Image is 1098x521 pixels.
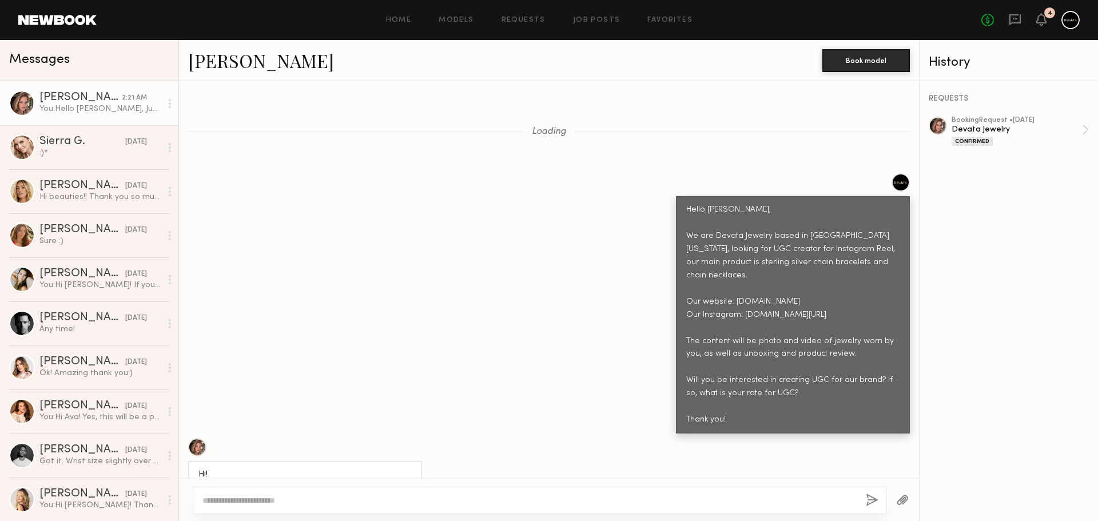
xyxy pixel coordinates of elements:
[573,17,620,24] a: Job Posts
[39,136,125,148] div: Sierra G.
[952,117,1082,124] div: booking Request • [DATE]
[125,489,147,500] div: [DATE]
[386,17,412,24] a: Home
[39,324,161,335] div: Any time!
[125,357,147,368] div: [DATE]
[502,17,546,24] a: Requests
[929,95,1089,103] div: REQUESTS
[1048,10,1052,17] div: 4
[122,93,147,104] div: 2:21 AM
[39,500,161,511] div: You: Hi [PERSON_NAME]! Thanks for your reply! Unfortunately, all time slots have been filled quic...
[822,55,910,65] a: Book model
[952,124,1082,135] div: Devata Jewelry
[532,127,566,137] span: Loading
[39,192,161,202] div: Hi beauties!! Thank you so much for thinking of me! I typically charge $300/edited video for UGC....
[39,444,125,456] div: [PERSON_NAME]
[9,53,70,66] span: Messages
[125,445,147,456] div: [DATE]
[125,269,147,280] div: [DATE]
[929,56,1089,69] div: History
[647,17,693,24] a: Favorites
[686,204,900,427] div: Hello [PERSON_NAME], We are Devata Jewelry based in [GEOGRAPHIC_DATA] [US_STATE], looking for UGC...
[39,412,161,423] div: You: Hi Ava! Yes, this will be a paid shoot as shown in your publish rate $120 x 3 hours. However...
[39,280,161,291] div: You: Hi [PERSON_NAME]! If you could mail the necklace to this address below, please let us know h...
[39,368,161,379] div: Ok! Amazing thank you:)
[39,356,125,368] div: [PERSON_NAME]
[39,236,161,246] div: Sure :)
[125,181,147,192] div: [DATE]
[39,488,125,500] div: [PERSON_NAME]
[39,456,161,467] div: Got it. Wrist size slightly over 7” Whatever is easiest pay wise. Phone number is [PHONE_NUMBER]
[39,400,125,412] div: [PERSON_NAME]
[125,137,147,148] div: [DATE]
[39,224,125,236] div: [PERSON_NAME]
[39,104,161,114] div: You: Hello [PERSON_NAME], Just as reminder that we have a shooting session [DATE][DATE]. As for t...
[39,268,125,280] div: [PERSON_NAME]
[822,49,910,72] button: Book model
[39,312,125,324] div: [PERSON_NAME]
[39,92,122,104] div: [PERSON_NAME]
[952,117,1089,146] a: bookingRequest •[DATE]Devata JewelryConfirmed
[125,313,147,324] div: [DATE]
[439,17,474,24] a: Models
[39,180,125,192] div: [PERSON_NAME]
[188,48,334,73] a: [PERSON_NAME]
[125,225,147,236] div: [DATE]
[125,401,147,412] div: [DATE]
[952,137,993,146] div: Confirmed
